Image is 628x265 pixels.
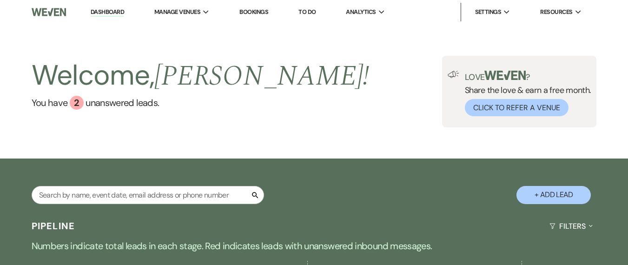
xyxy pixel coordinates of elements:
span: Settings [475,7,502,17]
div: Share the love & earn a free month. [459,71,591,116]
div: 2 [70,96,84,110]
button: + Add Lead [516,186,591,204]
span: Analytics [346,7,376,17]
span: Resources [540,7,572,17]
span: Manage Venues [154,7,200,17]
h3: Pipeline [32,219,75,232]
img: loud-speaker-illustration.svg [448,71,459,78]
a: Bookings [239,8,268,16]
h2: Welcome, [32,56,370,96]
a: To Do [298,8,316,16]
a: You have 2 unanswered leads. [32,96,370,110]
button: Click to Refer a Venue [465,99,569,116]
a: Dashboard [91,8,124,17]
p: Love ? [465,71,591,81]
img: weven-logo-green.svg [484,71,526,80]
input: Search by name, event date, email address or phone number [32,186,264,204]
span: [PERSON_NAME] ! [154,55,369,98]
img: Weven Logo [32,2,66,22]
button: Filters [546,214,596,238]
